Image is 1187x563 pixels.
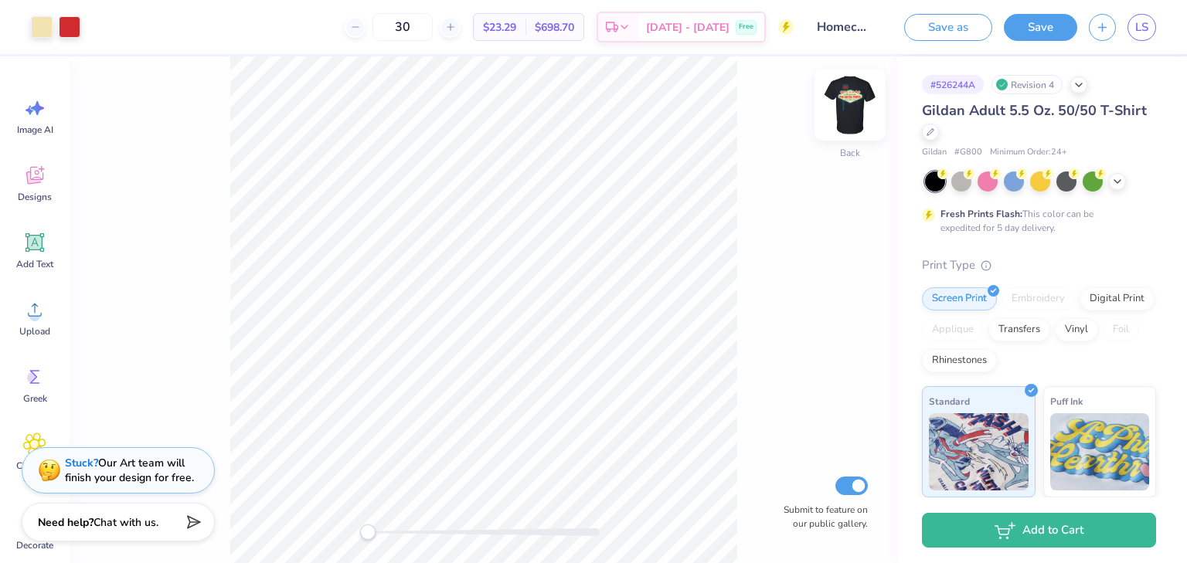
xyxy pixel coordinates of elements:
div: This color can be expedited for 5 day delivery. [940,207,1131,235]
span: Standard [929,393,970,409]
div: Vinyl [1055,318,1098,341]
strong: Stuck? [65,456,98,470]
span: Decorate [16,539,53,551]
span: Free [739,22,753,32]
div: Transfers [988,318,1050,341]
button: Save [1004,14,1077,41]
div: Digital Print [1080,287,1155,310]
input: – – [372,13,433,41]
div: Applique [922,318,984,341]
strong: Fresh Prints Flash: [940,208,1022,220]
div: Revision 4 [991,75,1063,94]
div: # 526244A [922,75,984,94]
img: Puff Ink [1050,413,1150,490]
span: Clipart & logos [9,460,60,484]
div: Foil [1103,318,1139,341]
a: LS [1127,14,1156,41]
span: [DATE] - [DATE] [646,19,730,36]
div: Our Art team will finish your design for free. [65,456,194,485]
span: $23.29 [483,19,516,36]
div: Embroidery [1002,287,1075,310]
span: Puff Ink [1050,393,1083,409]
span: Image AI [17,124,53,136]
div: Back [840,146,860,160]
img: Standard [929,413,1029,490]
span: Add Text [16,258,53,270]
span: Upload [19,325,50,337]
span: Gildan Adult 5.5 Oz. 50/50 T-Shirt [922,101,1147,120]
span: Gildan [922,146,947,159]
span: Greek [23,392,47,405]
button: Save as [904,14,992,41]
span: LS [1135,19,1148,36]
label: Submit to feature on our public gallery. [775,503,868,531]
span: Designs [18,191,52,203]
div: Accessibility label [360,524,376,540]
img: Back [819,74,881,136]
span: $698.70 [535,19,574,36]
button: Add to Cart [922,513,1156,548]
input: Untitled Design [805,12,881,42]
span: Chat with us. [94,515,158,530]
div: Print Type [922,256,1156,274]
div: Rhinestones [922,349,997,372]
div: Screen Print [922,287,997,310]
span: Minimum Order: 24 + [990,146,1067,159]
strong: Need help? [38,515,94,530]
span: # G800 [954,146,982,159]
